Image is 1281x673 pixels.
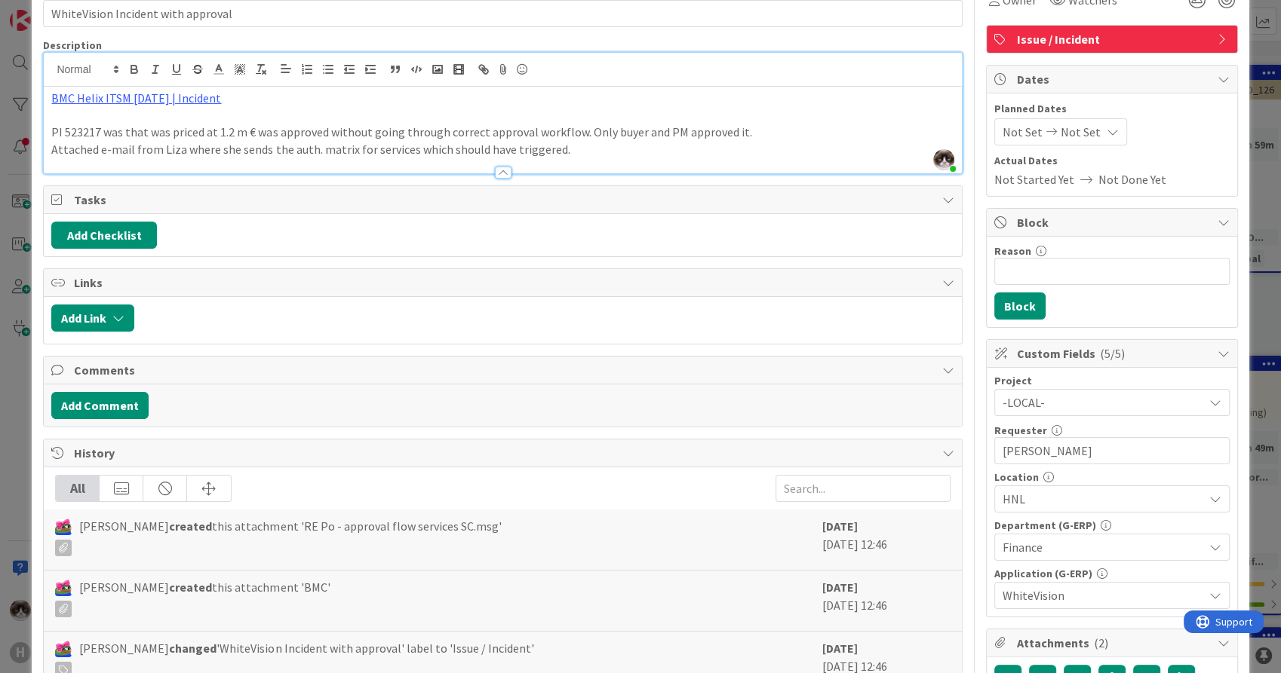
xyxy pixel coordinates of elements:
[1017,213,1210,231] span: Block
[1017,70,1210,88] span: Dates
[994,424,1047,437] label: Requester
[822,519,858,534] b: [DATE]
[43,38,102,52] span: Description
[994,568,1230,579] div: Application (G-ERP)
[74,191,934,209] span: Tasks
[51,90,221,106] a: BMC Helix ITSM [DATE] | Incident
[994,375,1230,386] div: Project
[79,517,501,556] span: [PERSON_NAME] this attachment 'RE Po - approval flow services SC.msg'
[1098,170,1166,188] span: Not Done Yet
[74,274,934,292] span: Links
[822,641,858,656] b: [DATE]
[994,520,1230,531] div: Department (G-ERP)
[169,641,217,656] b: changed
[1017,634,1210,652] span: Attachments
[1017,344,1210,363] span: Custom Fields
[994,170,1074,188] span: Not Started Yet
[51,392,149,419] button: Add Comment
[994,244,1031,258] label: Reason
[994,153,1230,169] span: Actual Dates
[1094,635,1108,650] span: ( 2 )
[79,578,330,617] span: [PERSON_NAME] this attachment 'BMC'
[822,517,951,562] div: [DATE] 12:46
[1061,123,1101,141] span: Not Set
[1017,30,1210,48] span: Issue / Incident
[169,580,212,595] b: created
[1003,538,1203,556] span: Finance
[994,101,1230,117] span: Planned Dates
[822,578,951,623] div: [DATE] 12:46
[1003,490,1203,508] span: HNL
[74,444,934,462] span: History
[55,580,72,596] img: JK
[74,361,934,379] span: Comments
[1003,392,1196,413] span: -LOCAL-
[51,304,134,332] button: Add Link
[55,519,72,535] img: JK
[1003,123,1043,141] span: Not Set
[55,641,72,657] img: JK
[776,475,951,502] input: Search...
[933,149,954,170] img: cF1764xS6KQF0UDQ8Ib5fgQIGsMebhp9.jfif
[994,472,1230,482] div: Location
[51,222,157,249] button: Add Checklist
[51,124,954,141] p: PI 523217 was that was priced at 1.2 m € was approved without going through correct approval work...
[994,292,1046,320] button: Block
[1100,346,1125,361] span: ( 5/5 )
[32,2,69,20] span: Support
[169,519,212,534] b: created
[56,476,100,501] div: All
[51,141,954,158] p: Attached e-mail from Liza where she sends the auth. matrix for services which should have triggered.
[822,580,858,595] b: [DATE]
[1003,586,1203,604] span: WhiteVision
